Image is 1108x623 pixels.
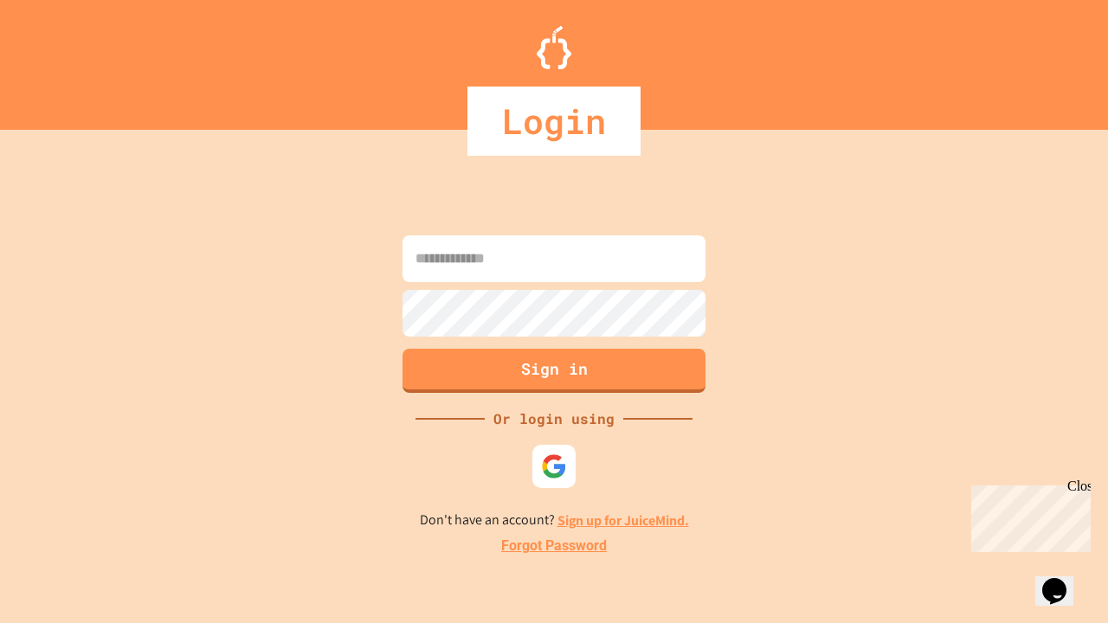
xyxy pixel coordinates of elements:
div: Login [467,87,641,156]
img: google-icon.svg [541,453,567,479]
button: Sign in [403,349,705,393]
iframe: chat widget [964,478,1091,552]
p: Don't have an account? [420,510,689,531]
div: Or login using [485,408,623,429]
iframe: chat widget [1035,554,1091,606]
a: Sign up for JuiceMind. [557,511,689,530]
img: Logo.svg [537,26,571,69]
a: Forgot Password [501,536,607,556]
div: Chat with us now!Close [7,7,119,110]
